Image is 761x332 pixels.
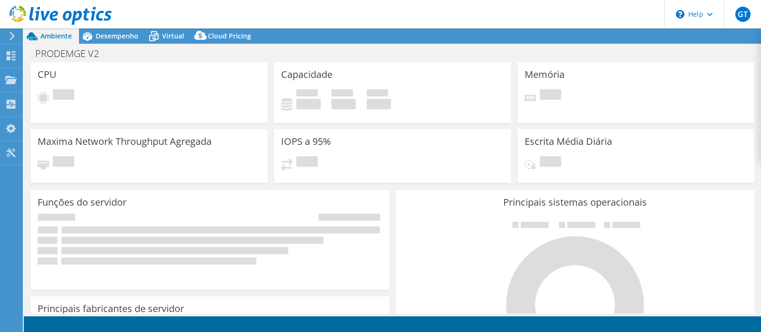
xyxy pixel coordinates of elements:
h3: Maxima Network Throughput Agregada [38,136,212,147]
span: Ambiente [40,31,72,40]
h4: 0 GiB [296,99,321,109]
svg: \n [676,10,684,19]
h1: PRODEMGE V2 [31,48,114,59]
span: Pendente [540,89,561,102]
h4: 0 GiB [332,99,356,109]
span: Pendente [296,156,318,169]
h3: Memória [525,69,565,80]
span: Virtual [162,31,184,40]
h3: Principais sistemas operacionais [403,197,747,208]
h3: Capacidade [281,69,332,80]
span: Pendente [53,156,74,169]
h3: Principais fabricantes de servidor [38,304,184,314]
span: Pendente [540,156,561,169]
span: Cloud Pricing [208,31,251,40]
span: Disponível [332,89,353,99]
span: Usado [296,89,318,99]
h4: 0 GiB [367,99,391,109]
span: Desempenho [96,31,138,40]
span: Pendente [53,89,74,102]
h3: CPU [38,69,57,80]
h3: IOPS a 95% [281,136,331,147]
span: Total [367,89,388,99]
h3: Funções do servidor [38,197,127,208]
h3: Escrita Média Diária [525,136,612,147]
span: GT [735,7,751,22]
